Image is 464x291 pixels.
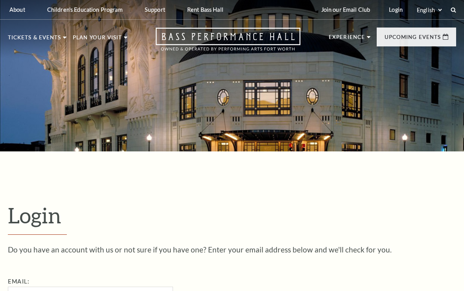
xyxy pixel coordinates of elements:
[8,278,29,285] label: Email:
[8,203,61,228] span: Login
[329,35,365,44] p: Experience
[47,6,123,13] p: Children's Education Program
[8,246,456,253] p: Do you have an account with us or not sure if you have one? Enter your email address below and we...
[145,6,165,13] p: Support
[9,6,25,13] p: About
[8,35,61,44] p: Tickets & Events
[415,6,443,14] select: Select:
[385,35,441,44] p: Upcoming Events
[73,35,122,44] p: Plan Your Visit
[187,6,223,13] p: Rent Bass Hall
